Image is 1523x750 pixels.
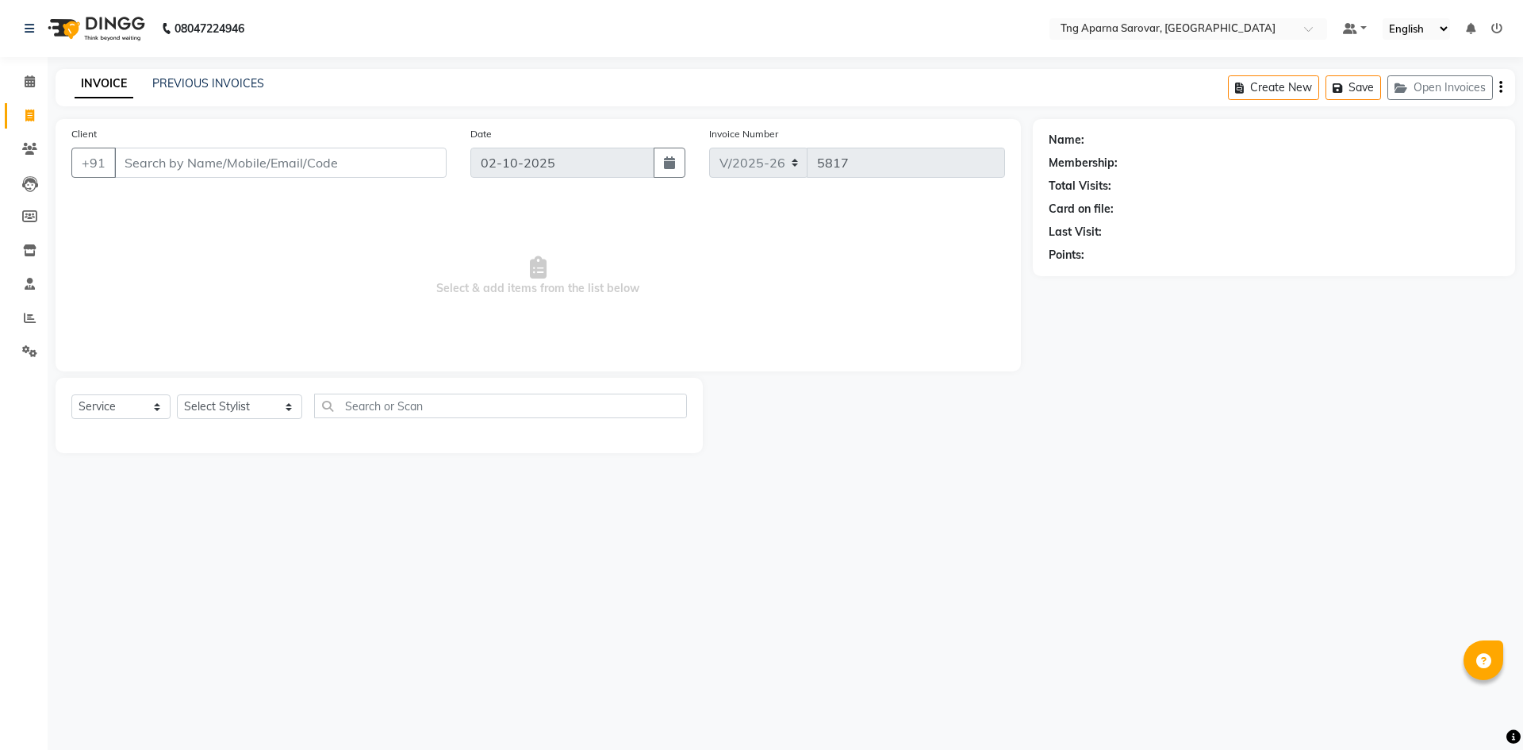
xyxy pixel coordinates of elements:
button: Create New [1228,75,1319,100]
div: Total Visits: [1049,178,1111,194]
div: Last Visit: [1049,224,1102,240]
label: Date [470,127,492,141]
a: INVOICE [75,70,133,98]
a: PREVIOUS INVOICES [152,76,264,90]
button: +91 [71,148,116,178]
div: Membership: [1049,155,1118,171]
b: 08047224946 [175,6,244,51]
input: Search or Scan [314,394,687,418]
iframe: chat widget [1456,687,1507,734]
img: logo [40,6,149,51]
button: Save [1325,75,1381,100]
button: Open Invoices [1387,75,1493,100]
label: Invoice Number [709,127,778,141]
label: Client [71,127,97,141]
div: Card on file: [1049,201,1114,217]
div: Name: [1049,132,1084,148]
span: Select & add items from the list below [71,197,1005,356]
div: Points: [1049,247,1084,263]
input: Search by Name/Mobile/Email/Code [114,148,447,178]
